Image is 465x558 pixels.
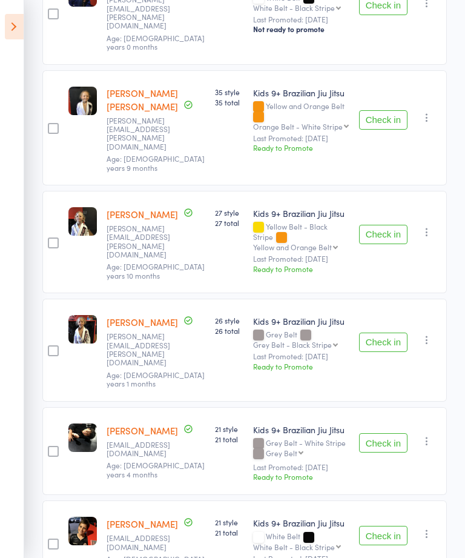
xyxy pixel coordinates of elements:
[253,361,349,371] div: Ready to Promote
[253,222,349,251] div: Yellow Belt - Black Stripe
[68,423,97,452] img: image1747292392.png
[107,370,205,388] span: Age: [DEMOGRAPHIC_DATA] years 1 months
[359,333,407,352] button: Check in
[359,433,407,453] button: Check in
[266,449,297,457] div: Grey Belt
[253,102,349,130] div: Yellow and Orange Belt
[215,207,243,218] span: 27 style
[107,224,185,259] small: Tara.mclennan@outlook.com
[253,352,349,360] small: Last Promoted: [DATE]
[253,517,349,529] div: Kids 9+ Brazilian Jiu Jitsu
[215,87,243,97] span: 35 style
[253,264,349,274] div: Ready to Promote
[107,87,178,113] a: [PERSON_NAME] [PERSON_NAME]
[253,463,349,471] small: Last Promoted: [DATE]
[107,424,178,437] a: [PERSON_NAME]
[107,116,185,151] small: Samantha.langford@live.com
[253,134,349,142] small: Last Promoted: [DATE]
[359,225,407,244] button: Check in
[68,207,97,236] img: image1637142112.png
[253,532,349,550] div: White Belt
[107,316,178,328] a: [PERSON_NAME]
[253,543,335,551] div: White Belt - Black Stripe
[107,440,185,458] small: monoyori.omoide373@hotmail.co.jp
[253,207,349,219] div: Kids 9+ Brazilian Jiu Jitsu
[253,122,343,130] div: Orange Belt - White Stripe
[253,15,349,24] small: Last Promoted: [DATE]
[253,243,332,251] div: Yellow and Orange Belt
[359,110,407,130] button: Check in
[215,325,243,336] span: 26 total
[253,340,332,348] div: Grey Belt - Black Stripe
[215,315,243,325] span: 26 style
[253,315,349,327] div: Kids 9+ Brazilian Jiu Jitsu
[68,517,97,545] img: image1746083994.png
[215,517,243,527] span: 21 style
[253,142,349,153] div: Ready to Promote
[107,460,205,479] span: Age: [DEMOGRAPHIC_DATA] years 4 months
[253,330,349,348] div: Grey Belt
[107,534,185,551] small: pparodi8@gmail.com
[107,208,178,221] a: [PERSON_NAME]
[253,24,349,34] div: Not ready to promote
[359,526,407,545] button: Check in
[107,153,205,172] span: Age: [DEMOGRAPHIC_DATA] years 9 months
[253,87,349,99] div: Kids 9+ Brazilian Jiu Jitsu
[107,261,205,280] span: Age: [DEMOGRAPHIC_DATA] years 10 months
[215,423,243,434] span: 21 style
[107,517,178,530] a: [PERSON_NAME]
[68,315,97,344] img: image1637142138.png
[215,97,243,107] span: 35 total
[215,527,243,537] span: 21 total
[253,439,349,459] div: Grey Belt - White Stripe
[253,4,335,12] div: White Belt - Black Stripe
[215,218,243,228] span: 27 total
[253,471,349,482] div: Ready to Promote
[68,87,97,115] img: image1606716272.png
[107,332,185,367] small: Tara.mclennan@outlook.com
[253,423,349,436] div: Kids 9+ Brazilian Jiu Jitsu
[215,434,243,444] span: 21 total
[253,254,349,263] small: Last Promoted: [DATE]
[107,33,205,51] span: Age: [DEMOGRAPHIC_DATA] years 0 months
